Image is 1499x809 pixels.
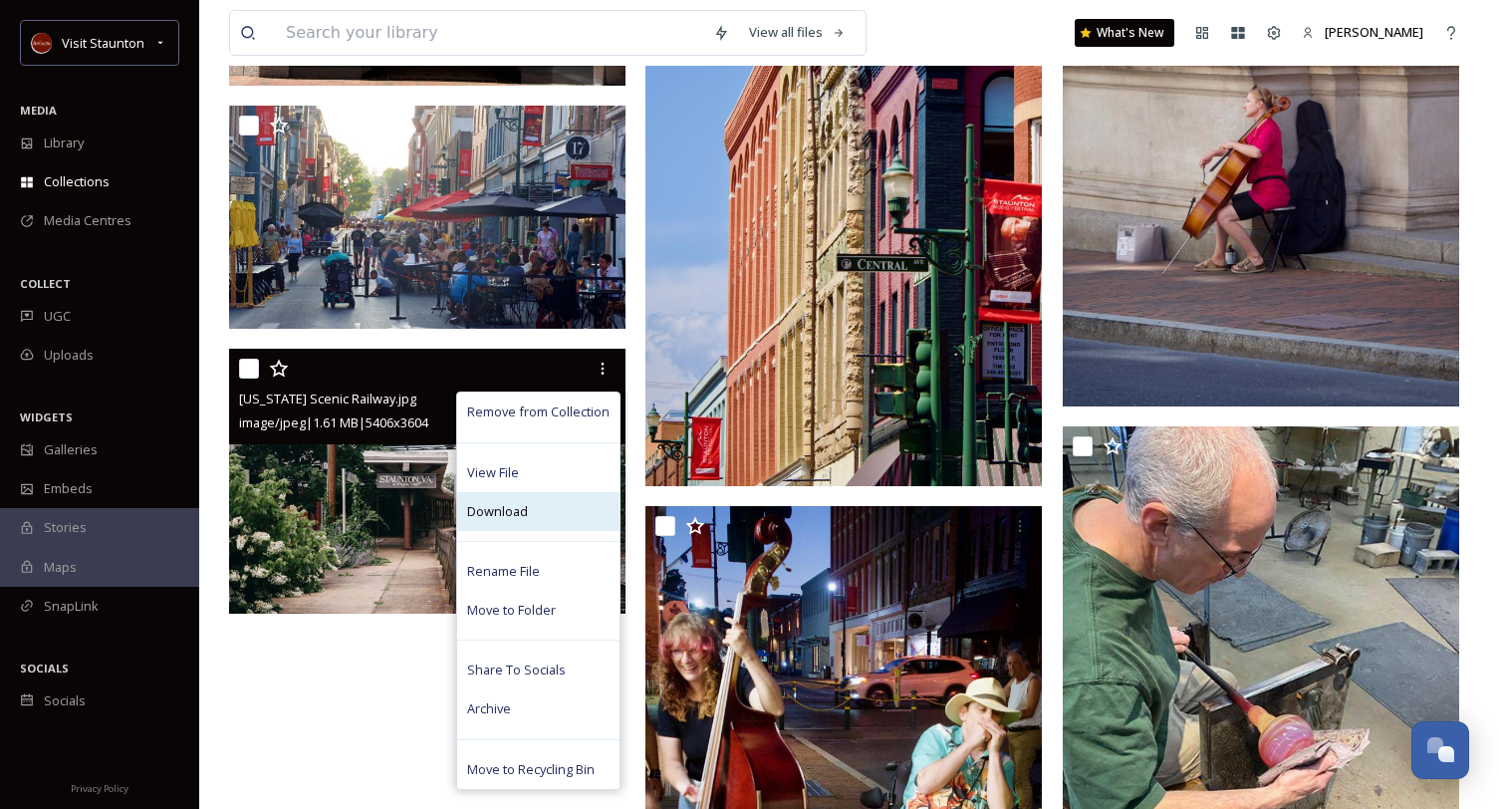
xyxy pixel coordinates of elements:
a: [PERSON_NAME] [1292,13,1433,52]
span: WIDGETS [20,409,73,424]
span: Move to Folder [467,601,556,620]
span: View File [467,463,519,482]
input: Search your library [276,11,703,55]
img: images.png [32,33,52,53]
span: SOCIALS [20,661,69,675]
span: Visit Staunton [62,34,144,52]
span: Socials [44,691,86,710]
span: Remove from Collection [467,403,610,421]
span: Move to Recycling Bin [467,760,595,779]
a: What's New [1075,19,1174,47]
span: Library [44,134,84,152]
span: Embeds [44,479,93,498]
span: Media Centres [44,211,131,230]
span: Collections [44,172,110,191]
button: Open Chat [1411,721,1469,779]
span: Rename File [467,562,540,581]
span: Uploads [44,346,94,365]
span: [US_STATE] Scenic Railway.jpg [239,390,416,407]
span: Maps [44,558,77,577]
span: MEDIA [20,103,57,118]
span: Download [467,502,528,521]
span: image/jpeg | 1.61 MB | 5406 x 3604 [239,413,428,431]
span: Galleries [44,440,98,459]
span: [PERSON_NAME] [1325,23,1423,41]
a: Privacy Policy [71,775,128,799]
a: View all files [739,13,856,52]
span: Archive [467,699,511,718]
span: Privacy Policy [71,782,128,795]
span: UGC [44,307,71,326]
img: ext_1725504203.853093_-P8230174.jpeg [229,106,625,329]
span: Stories [44,518,87,537]
span: SnapLink [44,597,99,616]
span: COLLECT [20,276,71,291]
img: Virginia Scenic Railway.jpg [229,349,625,614]
span: Share To Socials [467,661,566,679]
